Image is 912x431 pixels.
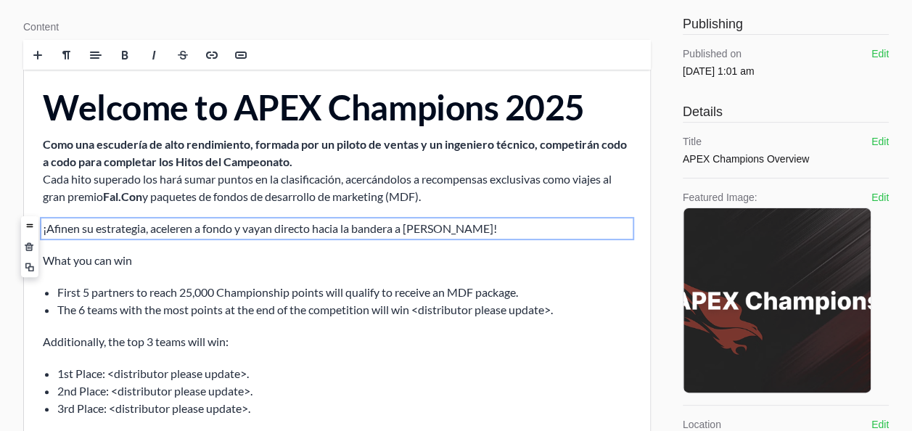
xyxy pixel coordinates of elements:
p: ¡Afinen su estrategia, aceleren a fondo y vayan directo hacia la bandera a [PERSON_NAME]! [19,150,607,168]
button: Edit [871,190,889,205]
li: The 6 teams with the most points at the end of the competition will win <distributor please update>. [33,231,607,249]
p: What you can win [19,182,607,200]
dt: Featured Image: [683,190,871,205]
button: Edit [871,46,889,61]
li: 3rd Place: <distributor please update>. [33,330,607,348]
h1: Details [683,102,889,122]
h1: Publishing [683,14,889,34]
strong: Como una escudería de alto rendimiento, formada por un piloto de ventas y un ingeniero técnico, c... [19,67,603,99]
dd: [DATE] 1:01 am [683,64,755,78]
p: Additionally, the top 3 teams will win: [19,263,607,281]
li: 2nd Place: <distributor please update>. [33,313,607,330]
img: https://activitysource-image-assets.imgix.net/content-images/9cb98010-d1ca-4e0f-8bd5-5da5407949ce... [683,207,871,394]
strong: Fal.Con [79,120,118,134]
li: 1st Place: <distributor please update>. [33,295,607,313]
label: Content [23,20,651,34]
dt: Title [683,134,809,149]
h1: Welcome to APEX Champions 2025 [19,19,607,57]
dd: APEX Champions Overview [683,152,809,166]
button: Edit [871,134,889,149]
h1: How to earn points [19,362,607,401]
p: Cada hito superado los hará sumar puntos en la clasificación, acercándolos a recompensas exclusiv... [19,66,607,136]
li: First 5 partners to reach 25,000 Championship points will qualify to receive an MDF package. [33,214,607,231]
dt: Published on [683,46,755,61]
